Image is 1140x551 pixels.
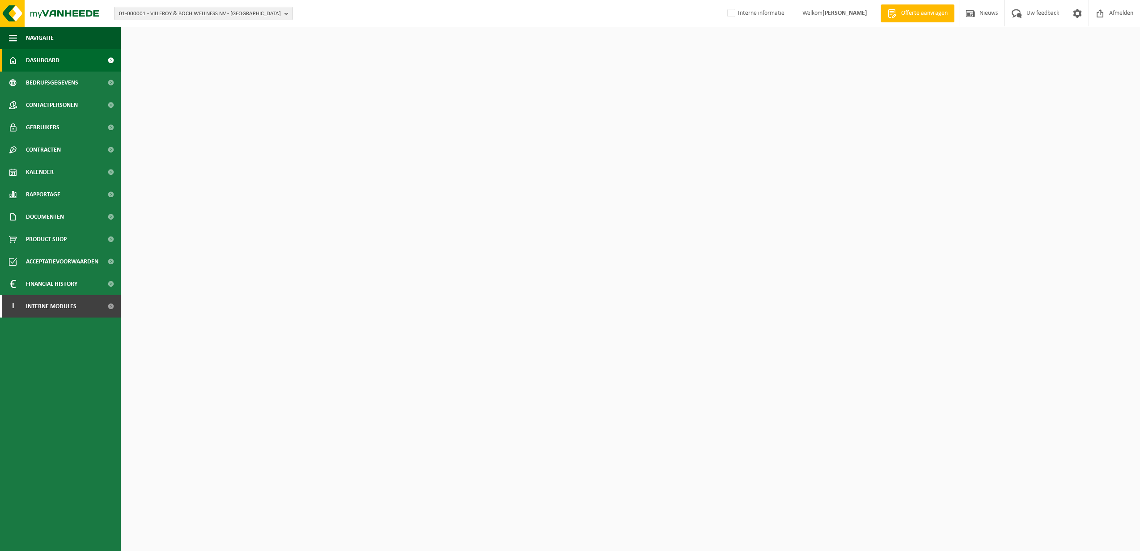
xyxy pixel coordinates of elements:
label: Interne informatie [725,7,784,20]
span: Documenten [26,206,64,228]
span: Contracten [26,139,61,161]
a: Offerte aanvragen [881,4,954,22]
span: I [9,295,17,318]
button: 01-000001 - VILLEROY & BOCH WELLNESS NV - [GEOGRAPHIC_DATA] [114,7,293,20]
span: 01-000001 - VILLEROY & BOCH WELLNESS NV - [GEOGRAPHIC_DATA] [119,7,281,21]
span: Acceptatievoorwaarden [26,250,98,273]
span: Offerte aanvragen [899,9,950,18]
span: Rapportage [26,183,60,206]
span: Kalender [26,161,54,183]
span: Bedrijfsgegevens [26,72,78,94]
span: Financial History [26,273,77,295]
span: Contactpersonen [26,94,78,116]
span: Navigatie [26,27,54,49]
span: Dashboard [26,49,59,72]
strong: [PERSON_NAME] [822,10,867,17]
span: Product Shop [26,228,67,250]
span: Gebruikers [26,116,59,139]
span: Interne modules [26,295,76,318]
